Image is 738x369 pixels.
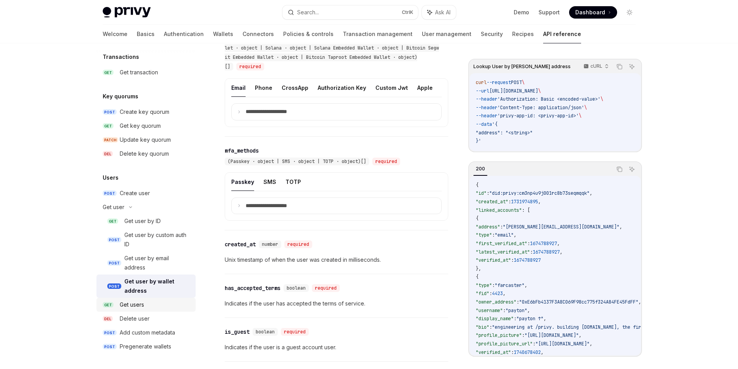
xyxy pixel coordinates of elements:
a: Demo [514,9,529,16]
span: : [511,257,514,263]
a: POSTCreate user [96,186,196,200]
a: User management [422,25,471,43]
span: 1674788927 [514,257,541,263]
span: "farcaster" [495,282,525,288]
button: TOTP [286,173,301,191]
span: "address": "<string>" [476,130,533,136]
span: "0xE6bFb4137F3A8C069F98cc775f324A84FE45FdFF" [519,299,638,305]
span: , [525,282,527,288]
span: "verified_at" [476,257,511,263]
span: "display_name" [476,316,514,322]
a: PATCHUpdate key quorum [96,133,196,147]
span: "username" [476,307,503,314]
button: Passkey [231,173,254,191]
button: Copy the contents from the code block [614,62,624,72]
button: Toggle dark mode [623,6,636,19]
a: GETGet user by ID [96,214,196,228]
span: \ [522,79,525,86]
span: , [514,232,516,238]
span: PATCH [103,137,118,143]
span: "[URL][DOMAIN_NAME]" [535,341,590,347]
span: "[URL][DOMAIN_NAME]" [525,332,579,338]
span: , [544,316,546,322]
a: Recipes [512,25,534,43]
span: GET [103,70,114,76]
div: Search... [297,8,319,17]
a: GETGet transaction [96,65,196,79]
a: Basics [137,25,155,43]
div: required [236,63,264,70]
span: : [527,240,530,247]
span: --header [476,113,497,119]
a: Support [538,9,560,16]
h5: Users [103,173,119,182]
a: POSTGet user by custom auth ID [96,228,196,251]
a: Dashboard [569,6,617,19]
span: \ [600,96,603,102]
span: POST [103,330,117,336]
div: is_guest [225,328,249,336]
div: has_accepted_terms [225,284,280,292]
div: 200 [473,164,487,173]
span: POST [107,283,121,289]
span: Ctrl K [402,9,413,15]
span: : [500,224,503,230]
span: "email" [495,232,514,238]
a: Policies & controls [283,25,334,43]
a: Welcome [103,25,127,43]
span: : [489,324,492,330]
span: GET [103,123,114,129]
button: Phone [255,79,272,97]
span: Ask AI [435,9,451,16]
span: DEL [103,151,113,157]
div: required [312,284,340,292]
span: , [638,299,641,305]
div: Delete key quorum [120,149,169,158]
a: POSTGet user by email address [96,251,196,275]
span: [URL][DOMAIN_NAME] [489,88,538,94]
span: "verified_at" [476,349,511,355]
p: cURL [590,63,602,69]
span: "first_verified_at" [476,240,527,247]
div: Pregenerate wallets [120,342,171,351]
span: Dashboard [575,9,605,16]
span: GET [107,218,118,224]
span: { [476,215,478,221]
a: GETGet key quorum [96,119,196,133]
button: Ask AI [627,164,637,174]
a: Transaction management [343,25,413,43]
span: 'privy-app-id: <privy-app-id>' [497,113,579,119]
a: GETGet users [96,298,196,312]
span: "linked_accounts" [476,207,522,213]
span: "fid" [476,290,489,297]
button: Email [231,79,246,97]
span: , [538,199,541,205]
div: mfa_methods [225,147,259,154]
span: POST [103,344,117,350]
span: "type" [476,282,492,288]
a: POSTGet user by wallet address [96,275,196,298]
span: "latest_verified_at" [476,249,530,255]
span: { [476,182,478,188]
span: (Passkey · object | SMS · object | TOTP · object)[] [228,158,366,165]
span: : [492,232,495,238]
span: "[PERSON_NAME][EMAIL_ADDRESS][DOMAIN_NAME]" [503,224,619,230]
div: Update key quorum [120,135,171,144]
div: created_at [225,240,256,248]
p: Indicates if the user has accepted the terms of service. [225,299,448,308]
span: \ [579,113,581,119]
button: Search...CtrlK [282,5,418,19]
span: , [590,341,592,347]
span: : [ [522,207,530,213]
span: number [262,241,278,247]
span: \ [584,105,587,111]
span: : [514,316,516,322]
a: POSTPregenerate wallets [96,340,196,354]
p: Indicates if the user is a guest account user. [225,343,448,352]
h5: Transactions [103,52,139,62]
span: "id" [476,190,487,196]
span: : [492,282,495,288]
span: 'Content-Type: application/json' [497,105,584,111]
span: { [476,274,478,280]
span: --header [476,105,497,111]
